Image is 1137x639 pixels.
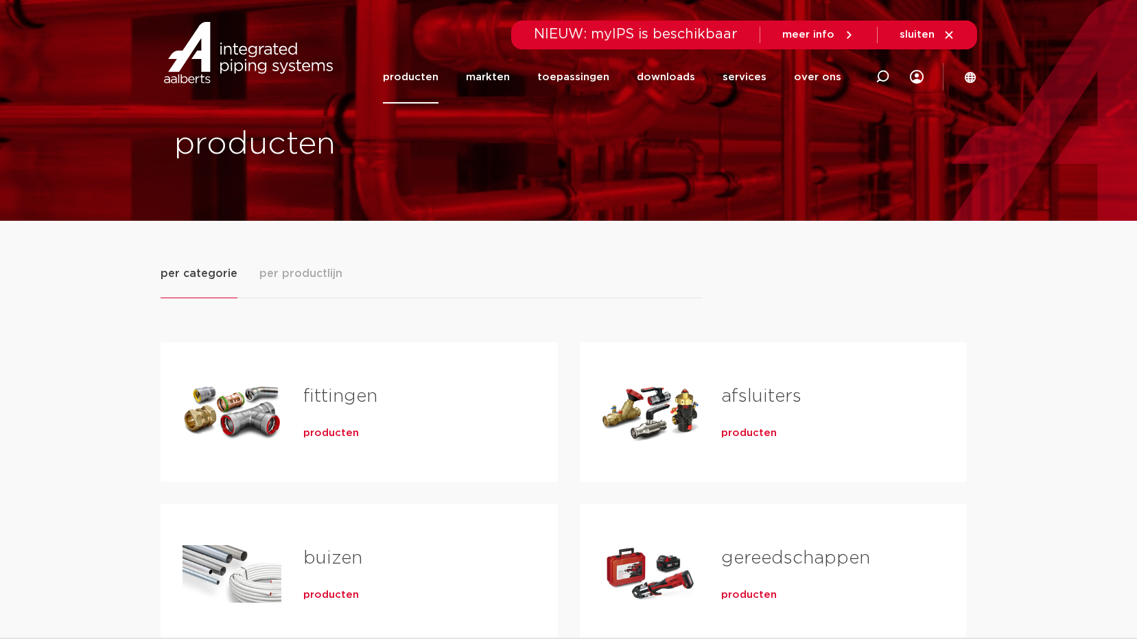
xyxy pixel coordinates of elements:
[303,426,359,440] a: producten
[782,29,855,41] a: meer info
[794,51,841,104] a: over ons
[534,27,738,41] span: NIEUW: myIPS is beschikbaar
[637,51,695,104] a: downloads
[383,51,438,104] a: producten
[900,29,955,41] a: sluiten
[782,29,834,40] span: meer info
[174,123,562,167] h1: producten
[723,51,766,104] a: services
[259,265,342,282] span: per productlijn
[303,588,359,602] a: producten
[161,265,237,282] span: per categorie
[466,51,510,104] a: markten
[383,51,841,104] nav: Menu
[303,387,377,405] a: fittingen
[721,588,777,602] a: producten
[721,549,870,567] a: gereedschappen
[537,51,609,104] a: toepassingen
[900,29,935,40] span: sluiten
[721,387,801,405] a: afsluiters
[303,549,362,567] a: buizen
[721,426,777,440] a: producten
